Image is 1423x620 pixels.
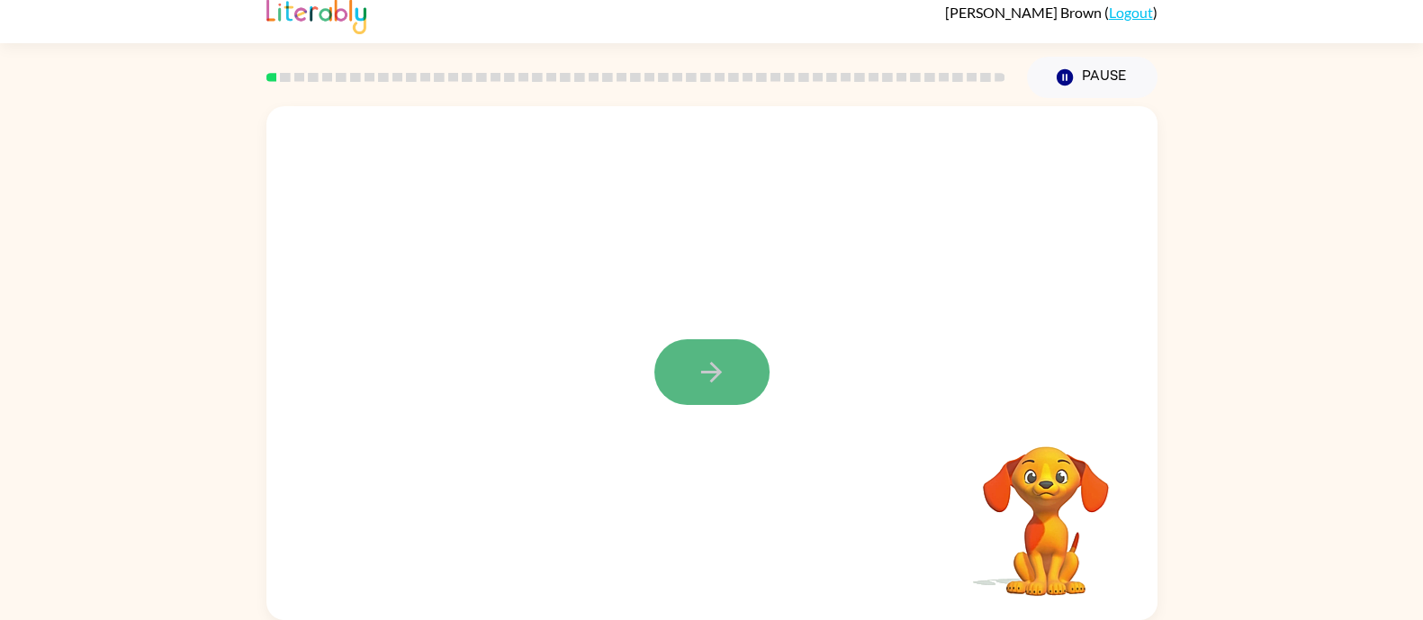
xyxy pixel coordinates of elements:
span: [PERSON_NAME] Brown [945,4,1104,21]
a: Logout [1109,4,1153,21]
button: Pause [1027,57,1157,98]
div: ( ) [945,4,1157,21]
video: Your browser must support playing .mp4 files to use Literably. Please try using another browser. [956,418,1136,598]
